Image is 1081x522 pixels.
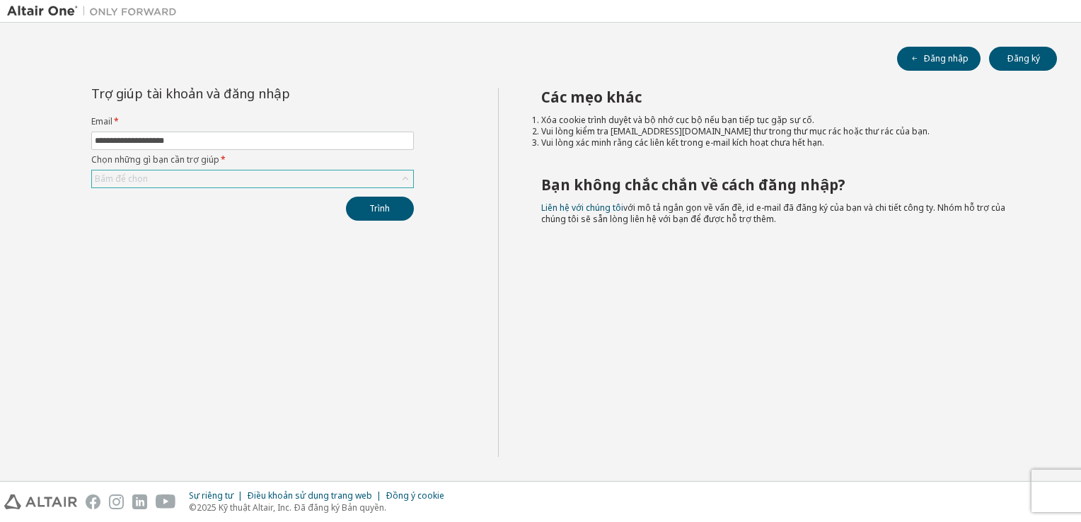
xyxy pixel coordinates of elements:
img: youtube.svg [156,494,176,509]
button: Đăng ký [989,47,1057,71]
img: facebook.svg [86,494,100,509]
div: Trợ giúp tài khoản và đăng nhập [91,88,349,99]
div: Sự riêng tư [189,490,247,501]
div: Đồng ý cookie [386,490,453,501]
h2: Các mẹo khác [541,88,1032,106]
div: Bấm để chọn [95,173,148,185]
img: linkedin.svg [132,494,147,509]
img: altair_logo.svg [4,494,77,509]
li: Xóa cookie trình duyệt và bộ nhớ cục bộ nếu bạn tiếp tục gặp sự cố. [541,115,1032,126]
button: Trình [346,197,414,221]
font: Chọn những gì bạn cần trợ giúp [91,153,219,166]
p: © [189,501,453,514]
h2: Bạn không chắc chắn về cách đăng nhập? [541,175,1032,194]
img: instagram.svg [109,494,124,509]
font: 2025 Kỹ thuật Altair, Inc. Đã đăng ký Bản quyền. [197,501,386,514]
li: Vui lòng kiểm tra [EMAIL_ADDRESS][DOMAIN_NAME] thư trong thư mục rác hoặc thư rác của bạn. [541,126,1032,137]
div: Bấm để chọn [92,170,413,187]
button: Đăng nhập [897,47,981,71]
font: Email [91,115,112,127]
span: với mô tả ngắn gọn về vấn đề, id e-mail đã đăng ký của bạn và chi tiết công ty. Nhóm hỗ trợ của c... [541,202,1005,225]
img: Altair Một [7,4,184,18]
font: Đăng nhập [923,53,969,64]
a: Liên hệ với chúng tôi [541,202,623,214]
li: Vui lòng xác minh rằng các liên kết trong e-mail kích hoạt chưa hết hạn. [541,137,1032,149]
div: Điều khoản sử dụng trang web [247,490,386,501]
